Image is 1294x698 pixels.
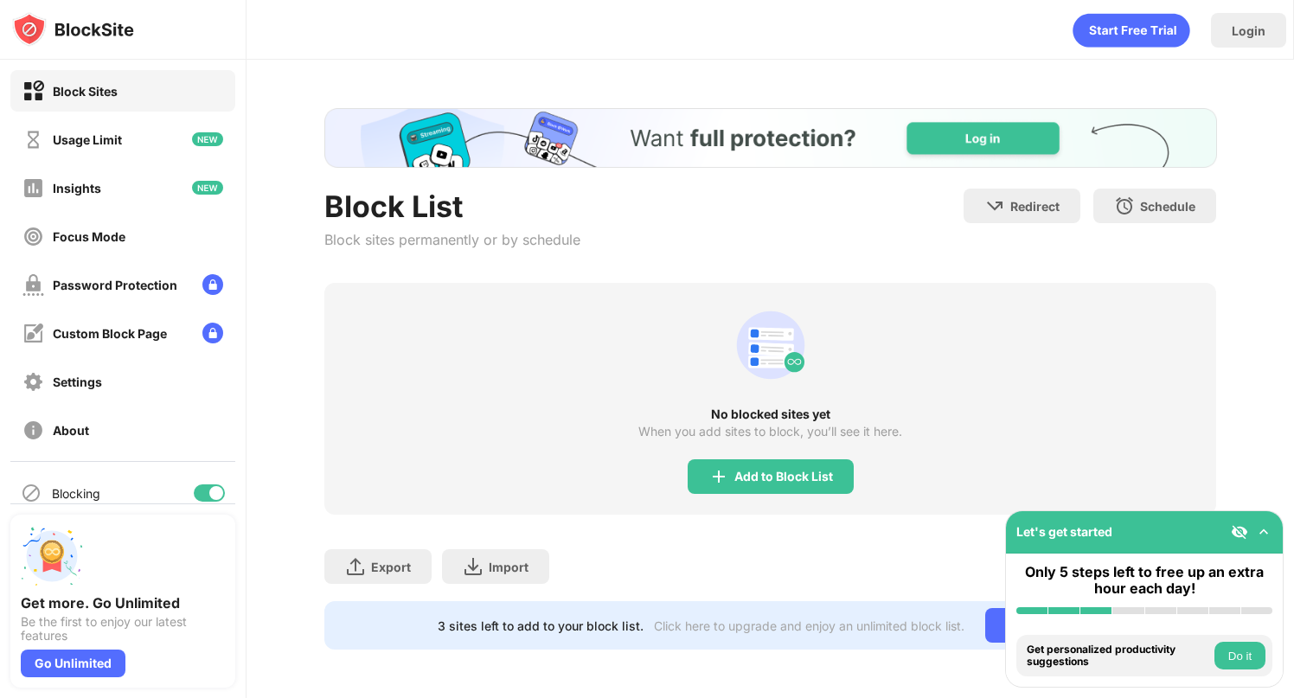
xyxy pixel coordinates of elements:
[1140,199,1195,214] div: Schedule
[202,274,223,295] img: lock-menu.svg
[1016,524,1112,539] div: Let's get started
[1232,23,1265,38] div: Login
[1231,523,1248,541] img: eye-not-visible.svg
[202,323,223,343] img: lock-menu.svg
[489,560,528,574] div: Import
[22,323,44,344] img: customize-block-page-off.svg
[22,80,44,102] img: block-on.svg
[21,594,225,612] div: Get more. Go Unlimited
[53,423,89,438] div: About
[22,226,44,247] img: focus-off.svg
[654,618,964,633] div: Click here to upgrade and enjoy an unlimited block list.
[53,375,102,389] div: Settings
[438,618,644,633] div: 3 sites left to add to your block list.
[1255,523,1272,541] img: omni-setup-toggle.svg
[22,419,44,441] img: about-off.svg
[21,615,225,643] div: Be the first to enjoy our latest features
[12,12,134,47] img: logo-blocksite.svg
[53,84,118,99] div: Block Sites
[22,371,44,393] img: settings-off.svg
[1010,199,1060,214] div: Redirect
[53,278,177,292] div: Password Protection
[192,132,223,146] img: new-icon.svg
[192,181,223,195] img: new-icon.svg
[53,132,122,147] div: Usage Limit
[1016,564,1272,597] div: Only 5 steps left to free up an extra hour each day!
[21,525,83,587] img: push-unlimited.svg
[52,486,100,501] div: Blocking
[985,608,1104,643] div: Go Unlimited
[734,470,833,483] div: Add to Block List
[21,483,42,503] img: blocking-icon.svg
[53,229,125,244] div: Focus Mode
[22,274,44,296] img: password-protection-off.svg
[53,326,167,341] div: Custom Block Page
[1214,642,1265,669] button: Do it
[729,304,812,387] div: animation
[22,177,44,199] img: insights-off.svg
[638,425,902,439] div: When you add sites to block, you’ll see it here.
[324,407,1217,421] div: No blocked sites yet
[22,129,44,150] img: time-usage-off.svg
[324,189,580,224] div: Block List
[324,231,580,248] div: Block sites permanently or by schedule
[1027,644,1210,669] div: Get personalized productivity suggestions
[53,181,101,195] div: Insights
[324,108,1217,168] iframe: Banner
[371,560,411,574] div: Export
[1073,13,1190,48] div: animation
[21,650,125,677] div: Go Unlimited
